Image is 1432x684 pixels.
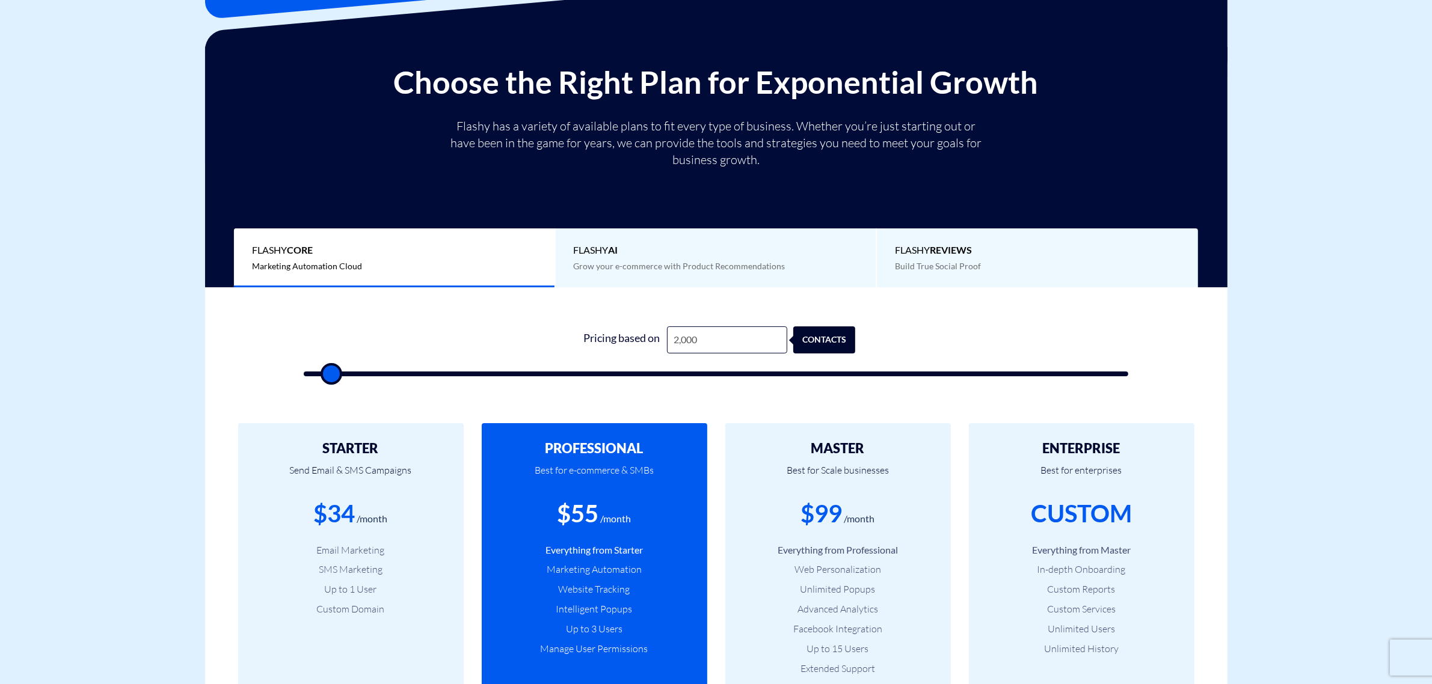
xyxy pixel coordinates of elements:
[500,563,689,576] li: Marketing Automation
[743,642,933,656] li: Up to 15 Users
[743,456,933,496] p: Best for Scale businesses
[987,543,1176,557] li: Everything from Master
[743,622,933,636] li: Facebook Integration
[895,243,1180,257] span: Flashy
[357,512,388,526] div: /month
[844,512,875,526] div: /month
[987,456,1176,496] p: Best for enterprises
[252,261,362,271] span: Marketing Automation Cloud
[987,622,1176,636] li: Unlimited Users
[574,243,858,257] span: Flashy
[609,244,618,255] b: AI
[987,563,1176,576] li: In-depth Onboarding
[252,243,536,257] span: Flashy
[500,582,689,596] li: Website Tracking
[987,602,1176,616] li: Custom Services
[895,261,981,271] span: Build True Social Proof
[743,563,933,576] li: Web Personalization
[446,118,987,168] p: Flashy has a variety of available plans to fit every type of business. Whether you’re just starti...
[256,563,446,576] li: SMS Marketing
[500,543,689,557] li: Everything from Starter
[574,261,785,271] span: Grow your e-commerce with Product Recommendations
[743,543,933,557] li: Everything from Professional
[314,496,355,531] div: $34
[805,326,867,353] div: contacts
[500,456,689,496] p: Best for e-commerce & SMBs
[500,622,689,636] li: Up to 3 Users
[256,582,446,596] li: Up to 1 User
[558,496,599,531] div: $55
[256,543,446,557] li: Email Marketing
[801,496,843,531] div: $99
[601,512,631,526] div: /month
[256,456,446,496] p: Send Email & SMS Campaigns
[256,441,446,456] h2: STARTER
[287,244,313,255] b: Core
[500,602,689,616] li: Intelligent Popups
[500,441,689,456] h2: PROFESSIONAL
[743,582,933,596] li: Unlimited Popups
[987,441,1176,456] h2: ENTERPRISE
[500,642,689,656] li: Manage User Permissions
[577,326,667,353] div: Pricing based on
[743,441,933,456] h2: MASTER
[743,602,933,616] li: Advanced Analytics
[1031,496,1132,531] div: CUSTOM
[256,602,446,616] li: Custom Domain
[930,244,972,255] b: REVIEWS
[987,582,1176,596] li: Custom Reports
[214,65,1218,99] h2: Choose the Right Plan for Exponential Growth
[987,642,1176,656] li: Unlimited History
[743,662,933,676] li: Extended Support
